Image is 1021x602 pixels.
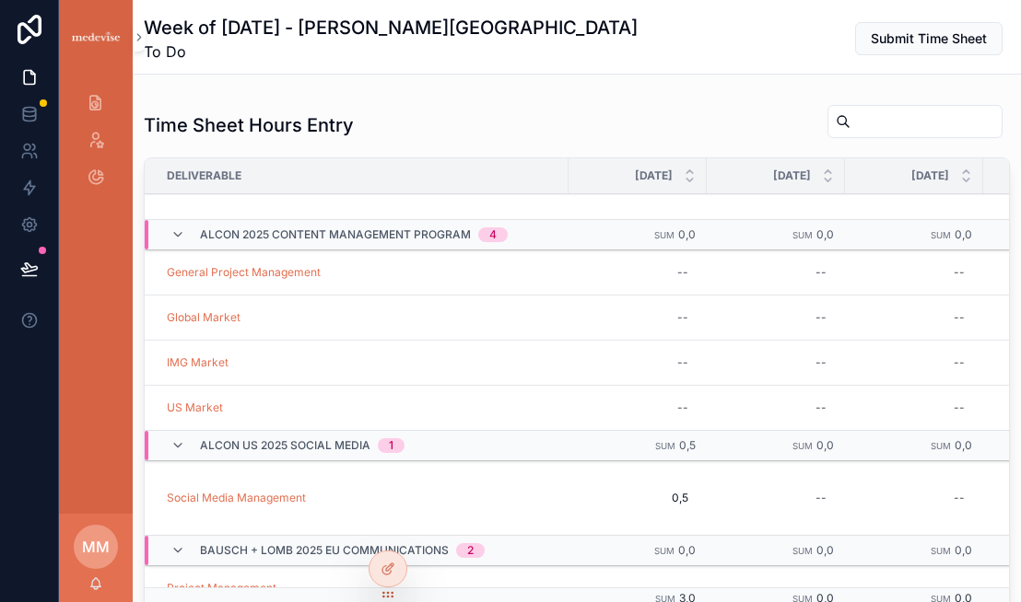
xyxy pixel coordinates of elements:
[167,355,229,370] a: IMG Market
[855,22,1003,55] button: Submit Time Sheet
[792,441,813,451] small: Sum
[677,355,688,370] div: --
[955,543,972,557] span: 0,0
[816,400,827,415] div: --
[167,400,223,415] a: US Market
[200,543,449,558] span: Bausch + Lomb 2025 EU Communications
[931,441,951,451] small: Sum
[635,168,673,183] span: [DATE]
[679,438,696,452] span: 0,5
[954,355,965,370] div: --
[200,227,471,242] span: Alcon 2025 Content Management Program
[816,310,827,325] div: --
[489,227,497,242] div: 4
[954,265,965,280] div: --
[167,581,276,596] a: Project Management
[677,310,688,325] div: --
[654,546,675,556] small: Sum
[816,265,827,280] div: --
[587,491,688,505] span: 0,5
[167,168,241,183] span: Deliverable
[816,581,827,596] div: --
[954,310,965,325] div: --
[816,227,834,241] span: 0,0
[144,112,354,138] h1: Time Sheet Hours Entry
[955,438,972,452] span: 0,0
[954,400,965,415] div: --
[167,491,306,505] a: Social Media Management
[816,543,834,557] span: 0,0
[200,438,370,453] span: Alcon US 2025 Social Media
[678,543,696,557] span: 0,0
[773,168,811,183] span: [DATE]
[792,546,813,556] small: Sum
[954,491,965,505] div: --
[816,438,834,452] span: 0,0
[389,438,393,453] div: 1
[655,441,675,451] small: Sum
[59,74,133,217] div: scrollable content
[931,546,951,556] small: Sum
[654,230,675,240] small: Sum
[677,265,688,280] div: --
[792,230,813,240] small: Sum
[677,400,688,415] div: --
[677,581,688,596] div: --
[467,543,474,558] div: 2
[82,536,110,558] span: MM
[954,581,965,596] div: --
[678,227,696,241] span: 0,0
[144,41,638,63] span: To Do
[871,29,987,48] span: Submit Time Sheet
[816,355,827,370] div: --
[816,491,827,505] div: --
[167,310,241,325] a: Global Market
[167,265,321,280] a: General Project Management
[144,15,638,41] h1: Week of [DATE] - [PERSON_NAME][GEOGRAPHIC_DATA]
[911,168,949,183] span: [DATE]
[931,230,951,240] small: Sum
[955,227,972,241] span: 0,0
[70,29,122,45] img: App logo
